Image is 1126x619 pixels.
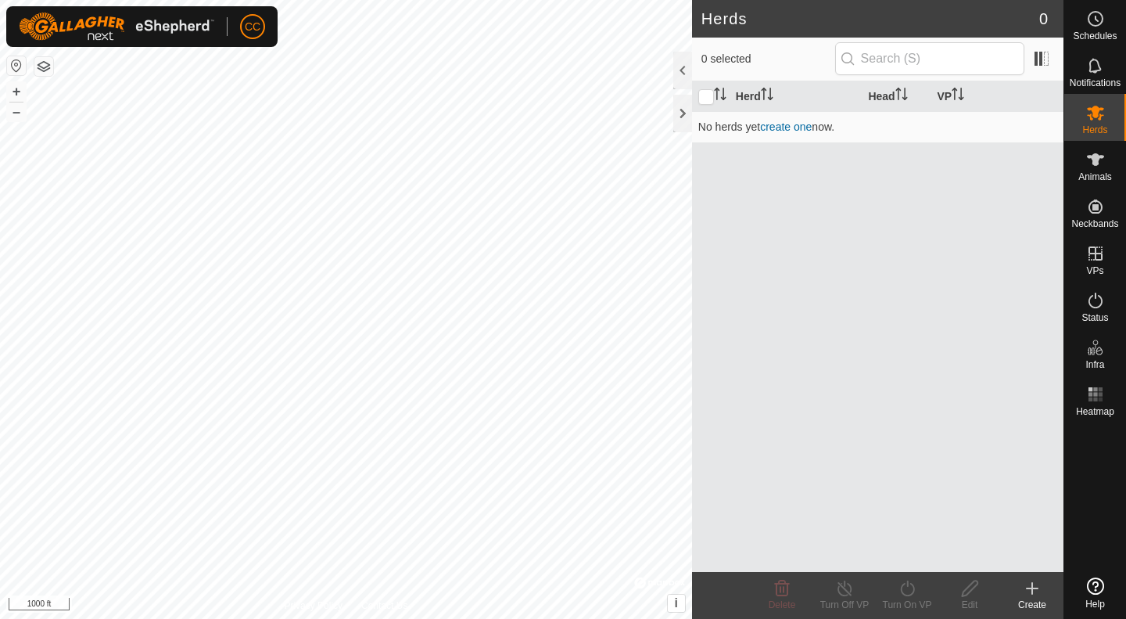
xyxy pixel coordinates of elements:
span: 0 [1039,7,1048,31]
th: VP [931,81,1063,112]
p-sorticon: Activate to sort [714,90,726,103]
div: Turn Off VP [813,598,876,612]
button: + [7,82,26,101]
th: Head [862,81,931,112]
button: i [668,595,685,612]
span: Infra [1085,360,1104,369]
span: Help [1085,599,1105,609]
span: VPs [1086,266,1103,275]
span: Animals [1078,172,1112,182]
span: Schedules [1073,31,1117,41]
button: – [7,103,26,121]
div: Edit [938,598,1001,612]
button: Map Layers [34,57,53,76]
span: Notifications [1070,78,1121,88]
p-sorticon: Activate to sort [761,90,773,103]
span: Heatmap [1076,407,1114,416]
td: No herds yet now. [692,111,1063,142]
a: Help [1064,571,1126,615]
p-sorticon: Activate to sort [895,90,908,103]
div: Turn On VP [876,598,938,612]
h2: Herds [701,9,1039,28]
span: Delete [769,599,796,610]
a: create one [760,121,812,133]
span: Neckbands [1071,219,1118,229]
p-sorticon: Activate to sort [952,90,964,103]
span: CC [245,19,260,35]
button: Reset Map [7,56,26,75]
input: Search (S) [835,42,1024,75]
a: Privacy Policy [284,599,342,613]
span: Status [1081,313,1108,322]
th: Herd [730,81,862,112]
div: Create [1001,598,1063,612]
a: Contact Us [361,599,407,613]
span: i [675,596,678,610]
img: Gallagher Logo [19,13,214,41]
span: 0 selected [701,51,835,67]
span: Herds [1082,125,1107,135]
